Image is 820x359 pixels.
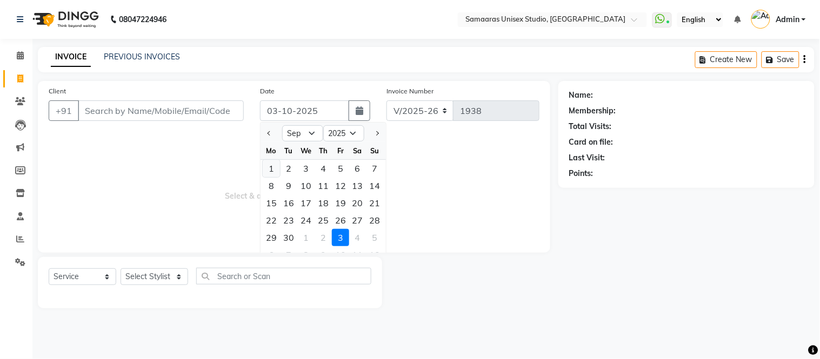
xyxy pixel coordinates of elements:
div: 9 [315,246,332,263]
div: 8 [263,177,280,194]
div: 17 [297,194,315,212]
div: 23 [280,212,297,229]
div: 3 [297,160,315,177]
div: 18 [315,194,332,212]
div: Monday, September 29, 2025 [263,229,280,246]
div: Monday, October 6, 2025 [263,246,280,263]
div: Name: [569,90,594,101]
div: 5 [366,229,384,246]
button: Next month [372,125,382,142]
div: We [297,142,315,159]
div: 6 [349,160,366,177]
div: Wednesday, September 17, 2025 [297,194,315,212]
div: 5 [332,160,349,177]
div: 6 [263,246,280,263]
div: Sunday, September 28, 2025 [366,212,384,229]
span: Admin [776,14,799,25]
div: 10 [332,246,349,263]
img: logo [28,4,102,35]
div: 4 [315,160,332,177]
div: 25 [315,212,332,229]
div: Thursday, September 25, 2025 [315,212,332,229]
div: 7 [280,246,297,263]
div: Wednesday, September 24, 2025 [297,212,315,229]
span: Select & add items from the list below [49,134,539,242]
div: Tu [280,142,297,159]
div: Sunday, October 12, 2025 [366,246,384,263]
div: Friday, October 3, 2025 [332,229,349,246]
div: Saturday, September 27, 2025 [349,212,366,229]
div: Sunday, September 14, 2025 [366,177,384,194]
div: Thursday, September 4, 2025 [315,160,332,177]
div: Friday, September 26, 2025 [332,212,349,229]
div: 7 [366,160,384,177]
div: 2 [280,160,297,177]
div: 1 [263,160,280,177]
a: INVOICE [51,48,91,67]
div: Saturday, October 11, 2025 [349,246,366,263]
div: Saturday, September 6, 2025 [349,160,366,177]
div: 20 [349,194,366,212]
div: Su [366,142,384,159]
div: 21 [366,194,384,212]
div: 2 [315,229,332,246]
div: Tuesday, October 7, 2025 [280,246,297,263]
div: Total Visits: [569,121,612,132]
label: Invoice Number [386,86,434,96]
div: Monday, September 1, 2025 [263,160,280,177]
div: Sa [349,142,366,159]
div: 26 [332,212,349,229]
div: Mo [263,142,280,159]
div: Membership: [569,105,616,117]
input: Search or Scan [196,268,371,285]
button: Create New [695,51,757,68]
div: 3 [332,229,349,246]
div: Wednesday, September 3, 2025 [297,160,315,177]
div: Th [315,142,332,159]
select: Select month [282,125,323,141]
div: Thursday, September 18, 2025 [315,194,332,212]
div: Sunday, September 21, 2025 [366,194,384,212]
div: 14 [366,177,384,194]
img: Admin [751,10,770,29]
div: Sunday, September 7, 2025 [366,160,384,177]
button: Previous month [265,125,274,142]
div: Saturday, October 4, 2025 [349,229,366,246]
div: Saturday, September 13, 2025 [349,177,366,194]
div: Wednesday, October 8, 2025 [297,246,315,263]
div: 22 [263,212,280,229]
select: Select year [323,125,364,141]
div: Points: [569,168,594,179]
div: Friday, October 10, 2025 [332,246,349,263]
div: 13 [349,177,366,194]
div: Friday, September 5, 2025 [332,160,349,177]
div: 15 [263,194,280,212]
div: Wednesday, September 10, 2025 [297,177,315,194]
div: Card on file: [569,137,614,148]
div: Thursday, October 2, 2025 [315,229,332,246]
div: Last Visit: [569,152,605,164]
div: Sunday, October 5, 2025 [366,229,384,246]
a: PREVIOUS INVOICES [104,52,180,62]
input: Search by Name/Mobile/Email/Code [78,100,244,121]
div: Friday, September 12, 2025 [332,177,349,194]
div: 28 [366,212,384,229]
div: Friday, September 19, 2025 [332,194,349,212]
div: 12 [332,177,349,194]
div: 9 [280,177,297,194]
div: 11 [349,246,366,263]
div: Tuesday, September 23, 2025 [280,212,297,229]
div: 27 [349,212,366,229]
div: Monday, September 8, 2025 [263,177,280,194]
div: 16 [280,194,297,212]
div: Wednesday, October 1, 2025 [297,229,315,246]
div: Monday, September 22, 2025 [263,212,280,229]
div: 11 [315,177,332,194]
div: 4 [349,229,366,246]
div: 10 [297,177,315,194]
div: Thursday, September 11, 2025 [315,177,332,194]
div: Tuesday, September 9, 2025 [280,177,297,194]
div: Thursday, October 9, 2025 [315,246,332,263]
div: 8 [297,246,315,263]
button: +91 [49,100,79,121]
